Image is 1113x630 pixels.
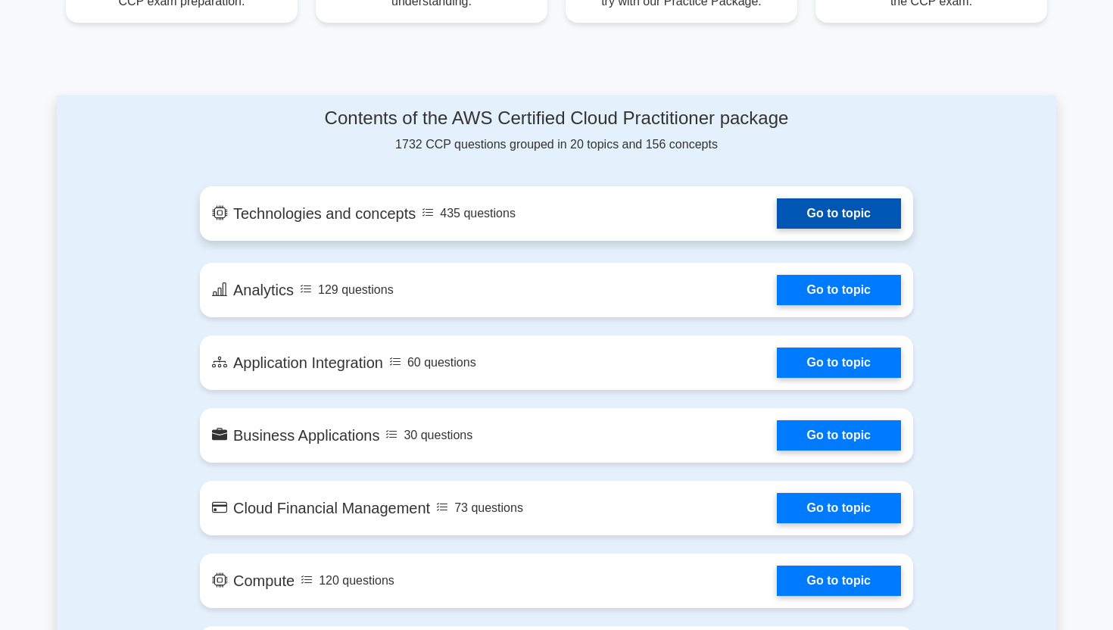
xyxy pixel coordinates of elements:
[777,420,901,451] a: Go to topic
[777,348,901,378] a: Go to topic
[777,198,901,229] a: Go to topic
[777,493,901,523] a: Go to topic
[777,566,901,596] a: Go to topic
[200,108,913,154] div: 1732 CCP questions grouped in 20 topics and 156 concepts
[777,275,901,305] a: Go to topic
[200,108,913,129] h4: Contents of the AWS Certified Cloud Practitioner package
